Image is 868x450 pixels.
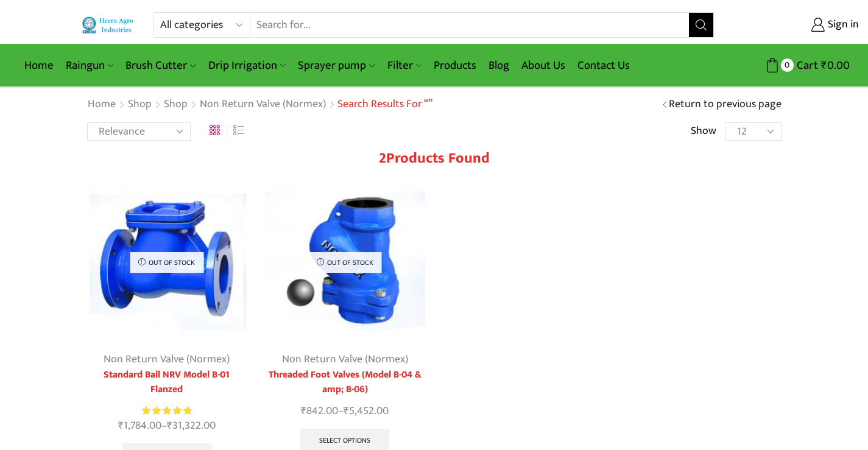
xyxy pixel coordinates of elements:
a: Non Return Valve (Normex) [104,350,230,368]
a: Filter [381,51,428,80]
nav: Breadcrumb [87,97,432,113]
a: Sprayer pump [292,51,381,80]
span: ₹ [118,417,124,435]
bdi: 1,784.00 [118,417,161,435]
a: Blog [482,51,515,80]
img: Standard Ball NRV Model B-01 Flanzed [87,182,247,342]
bdi: 842.00 [301,402,338,420]
button: Search button [689,13,713,37]
a: Return to previous page [669,97,782,113]
a: Threaded Foot Valves (Model B-04 & amp; B-06) [265,368,425,397]
div: Rated 5.00 out of 5 [142,404,191,417]
h1: Search results for “” [337,98,432,111]
select: Shop order [87,122,191,141]
a: About Us [515,51,571,80]
span: Sign in [825,17,859,33]
span: Cart [794,57,818,74]
a: Non Return Valve (Normex) [282,350,408,368]
a: Brush Cutter [119,51,202,80]
span: ₹ [821,56,827,75]
a: 0 Cart ₹0.00 [726,54,850,77]
p: Out of stock [308,252,382,273]
a: Raingun [60,51,119,80]
a: Home [18,51,60,80]
p: Out of stock [130,252,203,273]
span: Rated out of 5 [142,404,191,417]
span: – [87,418,247,434]
input: Search for... [250,13,690,37]
span: Products found [386,146,490,171]
bdi: 0.00 [821,56,850,75]
span: ₹ [301,402,306,420]
span: 2 [379,146,386,171]
span: ₹ [344,402,349,420]
span: Show [691,124,716,139]
a: Home [87,97,116,113]
img: Non Return Valve [265,182,425,342]
a: Shop [163,97,188,113]
a: Non Return Valve (Normex) [199,97,326,113]
a: Products [428,51,482,80]
bdi: 31,322.00 [167,417,216,435]
a: Contact Us [571,51,636,80]
span: – [265,403,425,420]
bdi: 5,452.00 [344,402,389,420]
a: Sign in [732,14,859,36]
a: Shop [127,97,152,113]
a: Standard Ball NRV Model B-01 Flanzed [87,368,247,397]
span: ₹ [167,417,172,435]
span: 0 [781,58,794,71]
a: Drip Irrigation [202,51,292,80]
